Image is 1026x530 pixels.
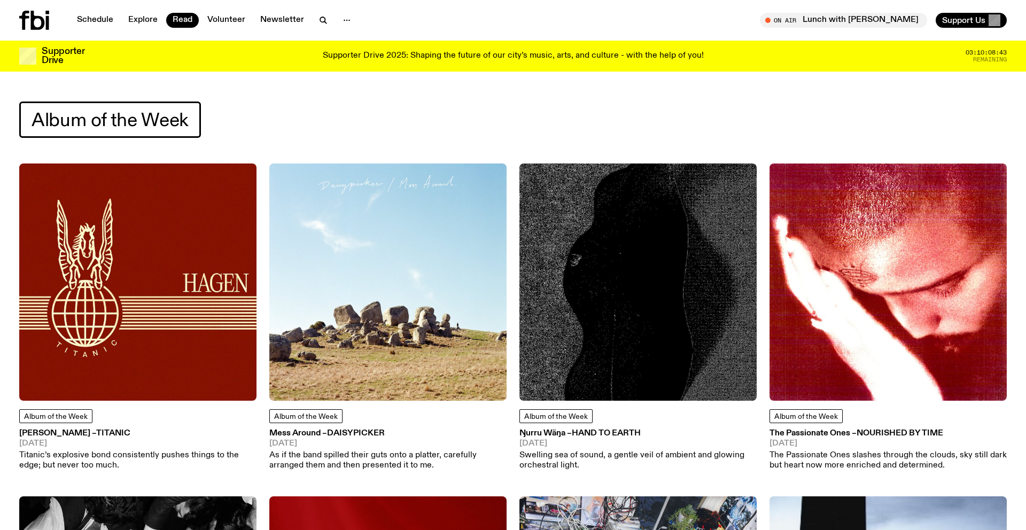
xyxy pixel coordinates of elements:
a: Newsletter [254,13,310,28]
span: Album of the Week [274,413,338,420]
span: [DATE] [519,440,757,448]
p: As if the band spilled their guts onto a platter, carefully arranged them and then presented it t... [269,450,507,471]
span: Daisypicker [327,429,385,438]
a: Volunteer [201,13,252,28]
span: Remaining [973,57,1007,63]
span: Hand To Earth [572,429,641,438]
h3: Mess Around – [269,430,507,438]
span: 03:10:08:43 [966,50,1007,56]
a: [PERSON_NAME] –Titanic[DATE]Titanic’s explosive bond consistently pushes things to the edge; but ... [19,430,256,471]
span: Album of the Week [32,110,189,130]
a: Explore [122,13,164,28]
h3: Supporter Drive [42,47,84,65]
p: The Passionate Ones slashes through the clouds, sky still dark but heart now more enriched and de... [770,450,1007,471]
img: A grainy sepia red closeup of Nourished By Time's face. He is looking down, a very overexposed ha... [770,163,1007,401]
span: [DATE] [770,440,1007,448]
a: Read [166,13,199,28]
h3: Ŋurru Wäŋa – [519,430,757,438]
span: Album of the Week [774,413,838,420]
p: Titanic’s explosive bond consistently pushes things to the edge; but never too much. [19,450,256,471]
span: [DATE] [19,440,256,448]
a: Album of the Week [269,409,343,423]
span: [DATE] [269,440,507,448]
h3: The Passionate Ones – [770,430,1007,438]
a: Mess Around –Daisypicker[DATE]As if the band spilled their guts onto a platter, carefully arrange... [269,430,507,471]
p: Swelling sea of sound, a gentle veil of ambient and glowing orchestral light. [519,450,757,471]
img: An textured black shape upon a textured gray background [519,163,757,401]
button: Support Us [936,13,1007,28]
a: Ŋurru Wäŋa –Hand To Earth[DATE]Swelling sea of sound, a gentle veil of ambient and glowing orches... [519,430,757,471]
a: Album of the Week [770,409,843,423]
span: Nourished By Time [857,429,943,438]
p: Supporter Drive 2025: Shaping the future of our city’s music, arts, and culture - with the help o... [323,51,704,61]
a: Schedule [71,13,120,28]
a: The Passionate Ones –Nourished By Time[DATE]The Passionate Ones slashes through the clouds, sky s... [770,430,1007,471]
a: Album of the Week [519,409,593,423]
span: Album of the Week [24,413,88,420]
a: Album of the Week [19,409,92,423]
h3: [PERSON_NAME] – [19,430,256,438]
button: On AirLunch with [PERSON_NAME] [760,13,927,28]
span: Support Us [942,15,985,25]
span: Album of the Week [524,413,588,420]
span: Titanic [96,429,130,438]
